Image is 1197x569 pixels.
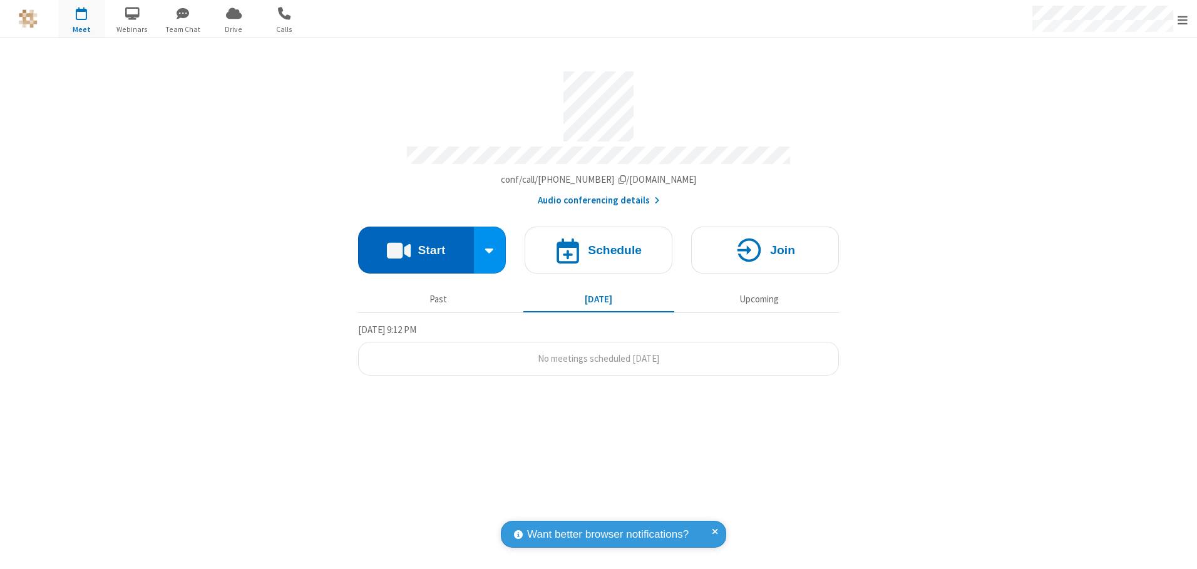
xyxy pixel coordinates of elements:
span: Want better browser notifications? [527,526,689,543]
div: Start conference options [474,227,506,274]
span: Team Chat [160,24,207,35]
span: Drive [210,24,257,35]
section: Today's Meetings [358,322,839,376]
h4: Start [418,244,445,256]
button: Upcoming [684,287,835,311]
button: Past [363,287,514,311]
h4: Schedule [588,244,642,256]
span: Webinars [109,24,156,35]
span: No meetings scheduled [DATE] [538,352,659,364]
button: Join [691,227,839,274]
section: Account details [358,62,839,208]
button: Schedule [525,227,672,274]
img: QA Selenium DO NOT DELETE OR CHANGE [19,9,38,28]
button: [DATE] [523,287,674,311]
h4: Join [770,244,795,256]
span: [DATE] 9:12 PM [358,324,416,336]
span: Copy my meeting room link [501,173,697,185]
button: Copy my meeting room linkCopy my meeting room link [501,173,697,187]
span: Calls [261,24,308,35]
button: Start [358,227,474,274]
span: Meet [58,24,105,35]
button: Audio conferencing details [538,193,660,208]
